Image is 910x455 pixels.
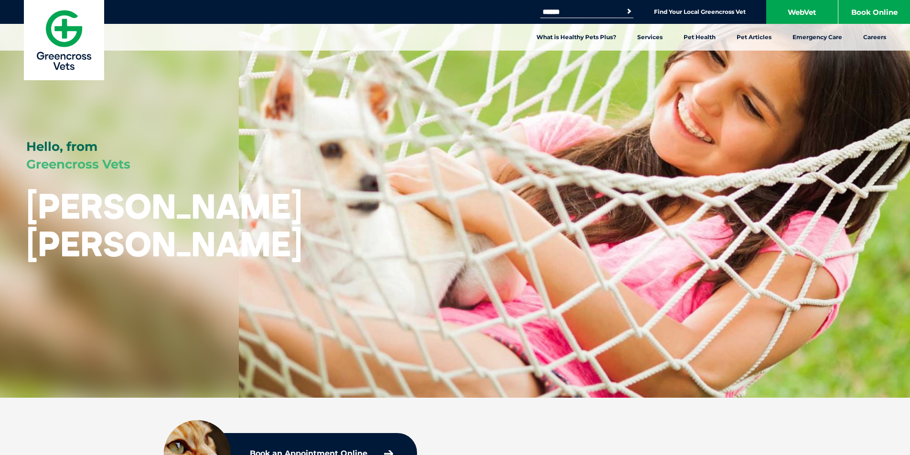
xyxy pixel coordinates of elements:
[782,24,853,51] a: Emergency Care
[26,139,97,154] span: Hello, from
[726,24,782,51] a: Pet Articles
[26,157,130,172] span: Greencross Vets
[853,24,897,51] a: Careers
[624,7,634,16] button: Search
[26,187,302,263] h1: [PERSON_NAME] [PERSON_NAME]
[673,24,726,51] a: Pet Health
[627,24,673,51] a: Services
[526,24,627,51] a: What is Healthy Pets Plus?
[654,8,746,16] a: Find Your Local Greencross Vet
